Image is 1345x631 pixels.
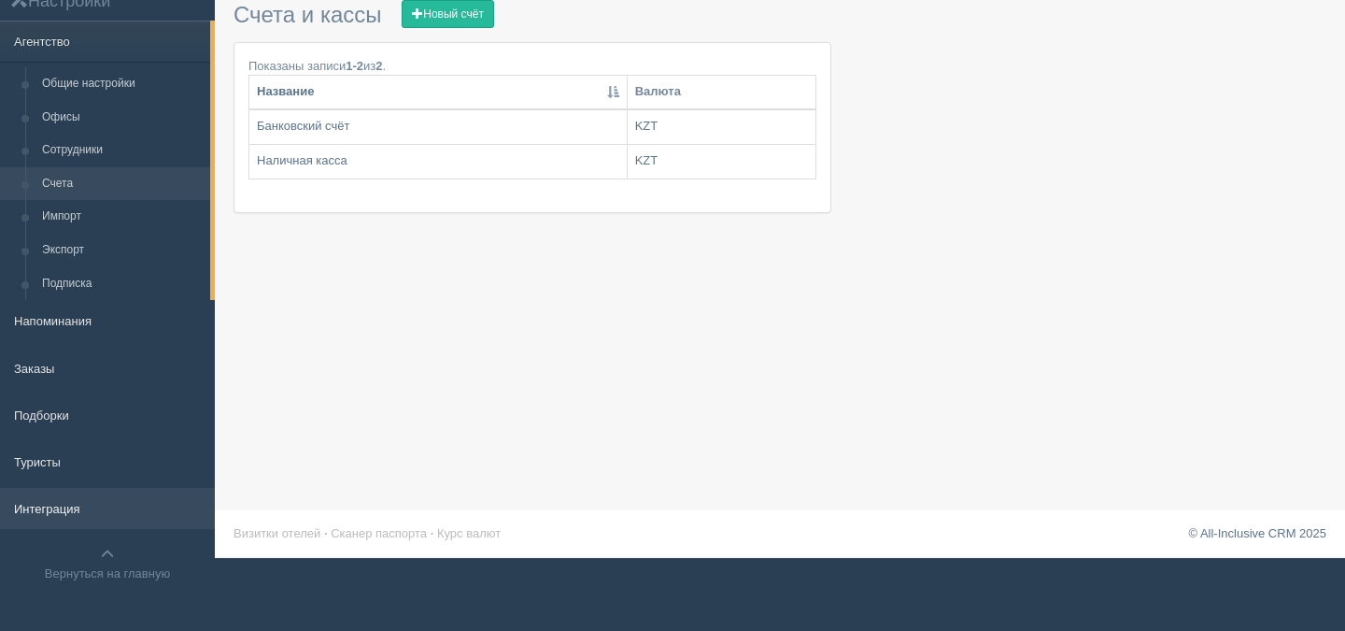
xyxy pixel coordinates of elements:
a: Сотрудники [34,134,210,167]
span: Счета и кассы [234,2,382,27]
div: Показаны записи из . [248,57,816,75]
a: Экспорт [34,234,210,267]
a: Счета [34,167,210,201]
b: 2 [375,59,382,73]
a: Подписка [34,267,210,301]
a: Офисы [34,101,210,135]
a: KZT [628,110,815,144]
th: Валюта [627,76,815,109]
a: Импорт [34,200,210,234]
b: 1-2 [346,59,363,73]
a: © All-Inclusive CRM 2025 [1188,526,1326,540]
a: Курс валют [437,526,501,540]
span: · [324,526,328,540]
a: Название [257,83,619,101]
a: KZT [628,145,815,179]
a: Наличная касса [249,145,627,179]
a: Общие настройки [34,67,210,101]
a: Банковский счёт [249,110,627,144]
a: Сканер паспорта [331,526,427,540]
span: · [431,526,434,540]
a: Визитки отелей [234,526,320,540]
